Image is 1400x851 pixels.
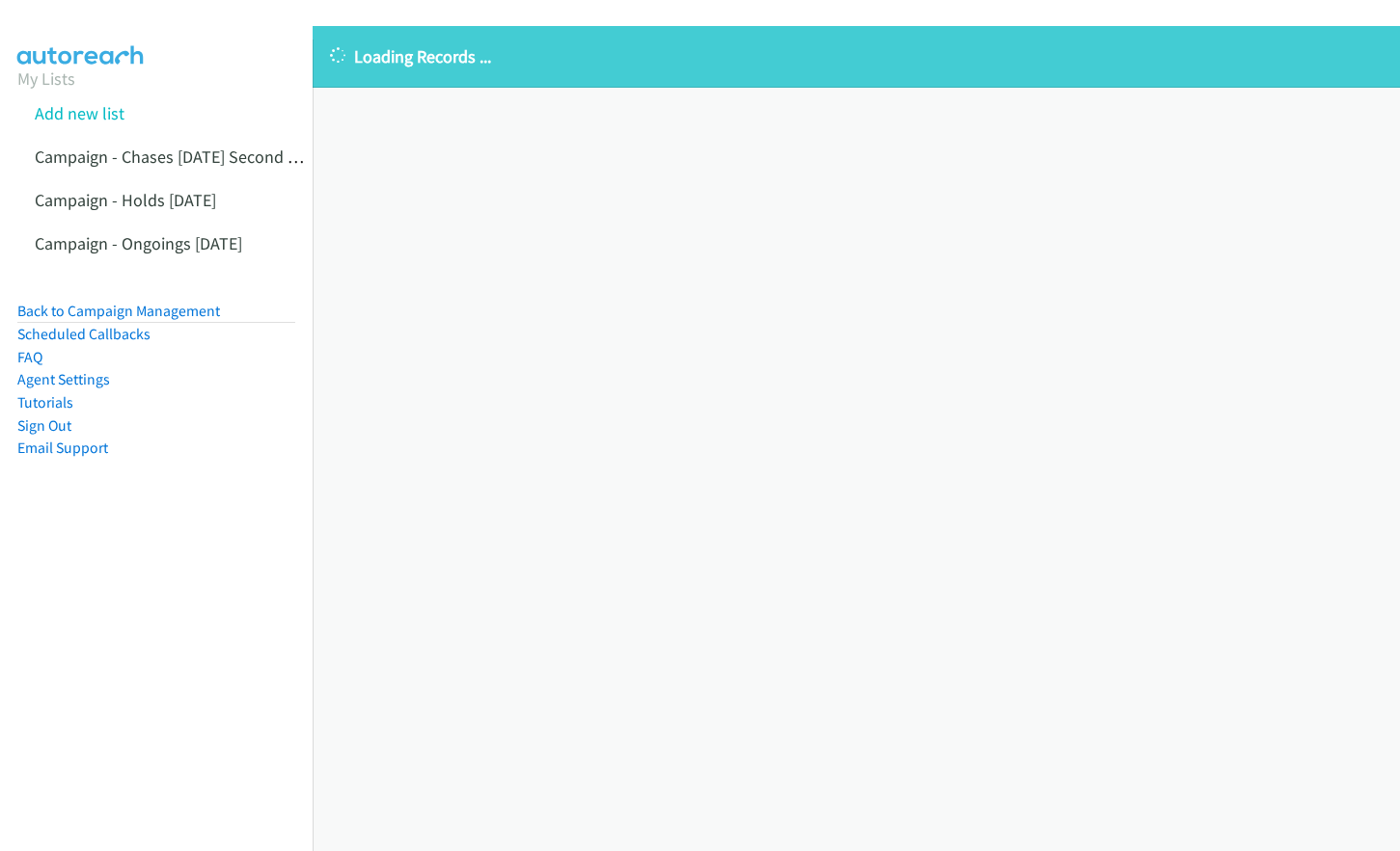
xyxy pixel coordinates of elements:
a: Sign Out [17,416,71,435]
a: FAQ [17,348,42,366]
a: Scheduled Callbacks [17,325,151,343]
a: Campaign - Chases [DATE] Second Attempts [35,146,355,168]
a: Tutorials [17,393,73,412]
a: Campaign - Ongoings [DATE] [35,232,242,254]
a: Add new list [35,102,124,124]
a: Agent Settings [17,370,110,388]
a: My Lists [17,67,75,90]
a: Campaign - Holds [DATE] [35,189,216,211]
a: Email Support [17,439,108,457]
a: Back to Campaign Management [17,302,220,320]
p: Loading Records ... [330,43,1383,69]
